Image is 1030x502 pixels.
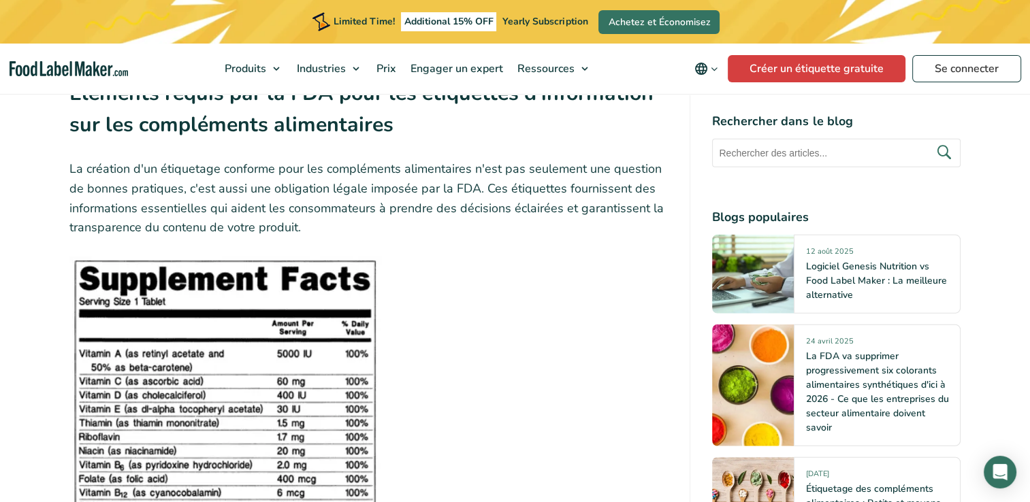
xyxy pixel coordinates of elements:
button: Change language [685,55,728,82]
span: Produits [221,61,268,76]
a: Food Label Maker homepage [10,61,128,77]
a: Se connecter [912,55,1021,82]
a: La FDA va supprimer progressivement six colorants alimentaires synthétiques d'ici à 2026 - Ce que... [805,349,948,433]
h4: Blogs populaires [712,207,961,226]
span: Industries [293,61,347,76]
h4: Rechercher dans le blog [712,112,961,130]
a: Prix [370,44,400,94]
span: Limited Time! [334,15,395,28]
a: Créer un étiquette gratuite [728,55,905,82]
a: Achetez et Économisez [598,10,720,34]
a: Industries [290,44,366,94]
span: Engager un expert [406,61,504,76]
a: Ressources [511,44,595,94]
span: Additional 15% OFF [401,12,497,31]
a: Engager un expert [404,44,507,94]
a: Logiciel Genesis Nutrition vs Food Label Maker : La meilleure alternative [805,259,946,301]
span: 12 août 2025 [805,246,853,261]
a: Produits [218,44,287,94]
span: Prix [372,61,398,76]
span: 24 avril 2025 [805,335,853,351]
span: Yearly Subscription [502,15,588,28]
strong: Éléments requis par la FDA pour les étiquettes d'information sur les compléments alimentaires [69,79,654,138]
span: [DATE] [805,468,828,484]
input: Rechercher des articles... [712,138,961,167]
p: La création d'un étiquetage conforme pour les compléments alimentaires n'est pas seulement une qu... [69,159,669,237]
span: Ressources [513,61,576,76]
div: Open Intercom Messenger [984,456,1016,488]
